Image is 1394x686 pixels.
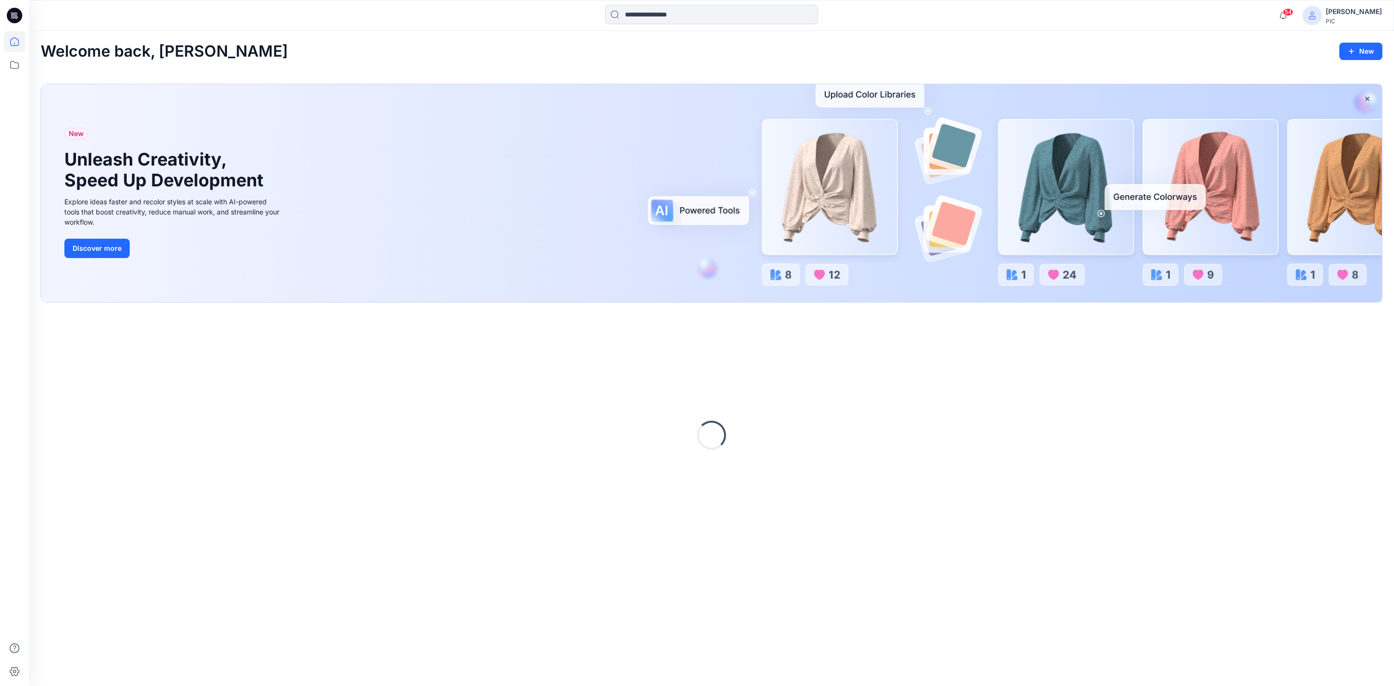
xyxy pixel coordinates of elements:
[64,239,282,258] a: Discover more
[64,149,268,191] h1: Unleash Creativity, Speed Up Development
[1283,8,1293,16] span: 54
[1308,12,1316,19] svg: avatar
[64,197,282,227] div: Explore ideas faster and recolor styles at scale with AI-powered tools that boost creativity, red...
[1339,43,1382,60] button: New
[64,239,130,258] button: Discover more
[69,128,84,139] span: New
[41,43,288,61] h2: Welcome back, [PERSON_NAME]
[1326,6,1382,17] div: [PERSON_NAME]
[1326,17,1382,25] div: PIC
